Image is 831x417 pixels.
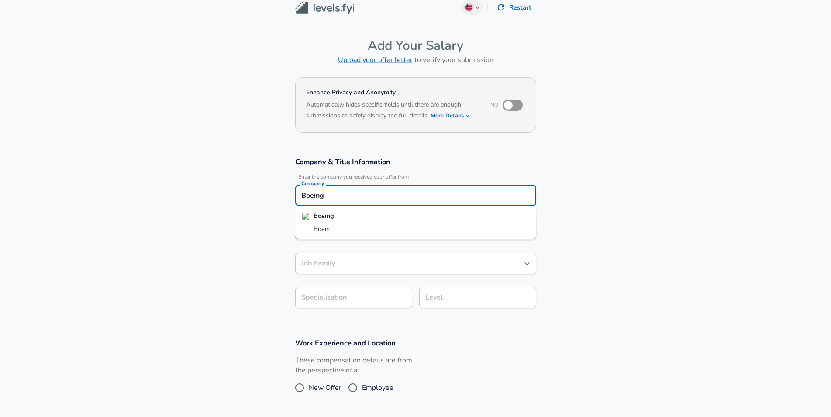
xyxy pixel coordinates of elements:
[309,383,341,393] span: New Offer
[295,338,536,348] h3: Work Experience and Location
[301,181,324,186] label: Company
[295,38,536,54] h4: Add Your Salary
[362,383,393,393] span: Employee
[299,189,532,202] input: Google
[338,55,413,65] a: Upload your offer letter
[314,211,334,220] strong: Boeing
[295,157,536,167] h3: Company & Title Information
[295,174,536,180] span: Enter the company you received your offer from
[295,1,354,14] img: Levels.fyi
[302,213,310,220] img: boeing.com
[295,355,412,376] label: These compensation details are from the perspective of a:
[299,257,519,270] input: Software Engineer
[306,88,479,97] h4: Enhance Privacy and Anonymity
[490,101,498,108] span: No
[423,291,532,304] input: L3
[521,258,533,270] button: Open
[295,54,536,66] h6: to verify your submission
[295,287,412,308] input: Specialization
[306,100,479,122] h6: Automatically hides specific fields until there are enough submissions to safely display the full...
[465,4,472,11] img: English (US)
[314,224,330,233] span: Boein
[431,110,471,122] button: More Details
